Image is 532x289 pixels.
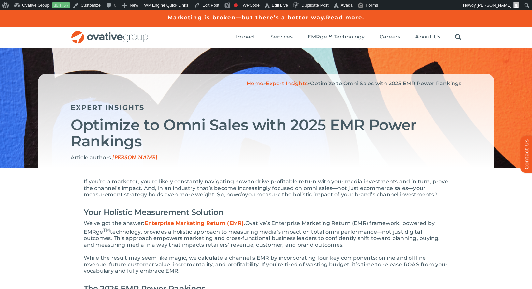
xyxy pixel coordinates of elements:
[84,178,449,198] p: If you’re a marketer, you’re likely constantly navigating how to drive profitable return with you...
[236,27,461,48] nav: Menu
[103,227,110,233] sup: TM
[477,3,511,8] span: [PERSON_NAME]
[308,34,365,41] a: EMRge™ Technology
[84,205,449,220] h2: Your Holistic Measurement Solution
[52,2,70,9] a: Live
[84,255,449,274] p: While the result may seem like magic, we calculate a channel’s EMR by incorporating four key comp...
[270,34,293,41] a: Services
[380,34,401,40] span: Careers
[415,34,440,41] a: About Us
[238,191,245,198] em: do
[71,154,462,161] p: Article authors:
[84,220,449,248] p: We’ve got the answer: Ovative’s Enterprise Marketing Return (EMR) framework, powered by EMRge tec...
[266,80,308,86] a: Expert Insights
[71,103,145,112] a: Expert Insights
[234,3,238,7] div: Focus keyphrase not set
[455,34,461,41] a: Search
[270,34,293,40] span: Services
[326,14,364,21] a: Read more.
[112,155,157,161] span: [PERSON_NAME]
[310,80,461,86] span: Optimize to Omni Sales with 2025 EMR Power Rankings
[380,34,401,41] a: Careers
[247,80,263,86] a: Home
[168,14,326,21] a: Marketing is broken—but there’s a better way.
[247,80,461,86] span: » »
[236,34,255,41] a: Impact
[308,34,365,40] span: EMRge™ Technology
[145,220,244,226] a: Enterprise Marketing Return (EMR)
[71,30,149,36] a: OG_Full_horizontal_RGB
[415,34,440,40] span: About Us
[71,117,462,149] h2: Optimize to Omni Sales with 2025 EMR Power Rankings
[145,220,245,226] strong: .
[236,34,255,40] span: Impact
